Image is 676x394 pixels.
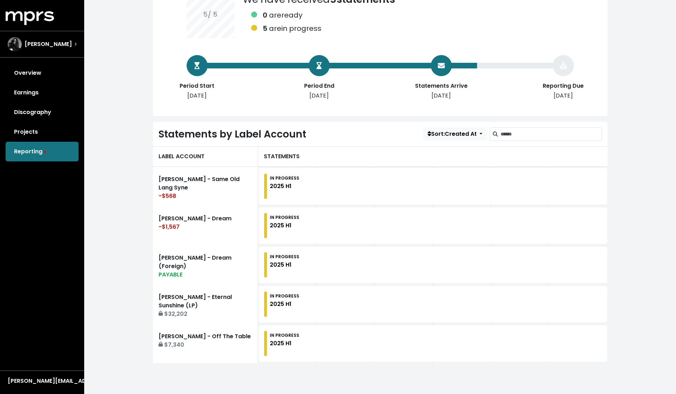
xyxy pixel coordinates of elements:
[159,223,252,231] div: -$1,567
[270,300,299,308] div: 2025 H1
[25,40,72,48] span: [PERSON_NAME]
[159,341,252,349] div: $7,340
[153,206,258,245] a: [PERSON_NAME] - Dream-$1,567
[169,92,225,100] div: [DATE]
[153,167,258,206] a: [PERSON_NAME] - Same Old Lang Syne-$568
[413,92,469,100] div: [DATE]
[270,261,299,269] div: 2025 H1
[6,102,79,122] a: Discography
[263,23,321,34] div: are in progress
[6,14,54,22] a: mprs logo
[153,285,258,324] a: [PERSON_NAME] - Eternal Sunshine (LP)$32,202
[270,332,299,338] small: IN PROGRESS
[169,82,225,90] div: Period Start
[8,377,76,385] div: [PERSON_NAME][EMAIL_ADDRESS][DOMAIN_NAME]
[291,92,347,100] div: [DATE]
[270,339,299,348] div: 2025 H1
[270,175,299,181] small: IN PROGRESS
[159,192,252,200] div: -$568
[6,63,79,83] a: Overview
[263,24,267,33] b: 5
[6,83,79,102] a: Earnings
[270,254,299,260] small: IN PROGRESS
[153,146,258,167] div: LABEL ACCOUNT
[270,293,299,299] small: IN PROGRESS
[159,310,252,318] div: $32,202
[535,82,591,90] div: Reporting Due
[159,271,252,279] div: PAYABLE
[153,245,258,285] a: [PERSON_NAME] - Dream (Foreign)PAYABLE
[423,127,487,141] button: Sort:Created At
[270,221,299,230] div: 2025 H1
[291,82,347,90] div: Period End
[428,130,477,138] span: Sort: Created At
[8,37,22,51] img: The selected account / producer
[258,146,608,167] div: STATEMENTS
[270,182,299,191] div: 2025 H1
[263,10,302,20] div: are ready
[263,10,267,20] b: 0
[270,214,299,220] small: IN PROGRESS
[535,92,591,100] div: [DATE]
[501,127,602,141] input: Search label accounts
[6,376,79,386] button: [PERSON_NAME][EMAIL_ADDRESS][DOMAIN_NAME]
[153,324,258,363] a: [PERSON_NAME] - Off The Table$7,340
[6,122,79,142] a: Projects
[413,82,469,90] div: Statements Arrive
[159,128,306,140] h2: Statements by Label Account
